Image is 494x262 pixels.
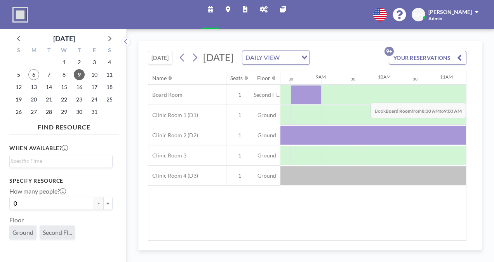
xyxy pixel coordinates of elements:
button: + [103,197,113,210]
span: Friday, October 17, 2025 [89,82,100,93]
span: 1 [226,91,253,98]
h4: FIND RESOURCE [9,120,119,131]
img: organization-logo [12,7,28,23]
span: Second Fl... [253,91,280,98]
h3: Specify resource [9,177,113,184]
span: Friday, October 10, 2025 [89,69,100,80]
span: Saturday, October 11, 2025 [104,69,115,80]
span: [DATE] [203,51,234,63]
span: Wednesday, October 15, 2025 [59,82,70,93]
div: 30 [351,77,355,82]
span: Admin [428,16,442,21]
div: 11AM [440,74,453,80]
label: Type [9,246,22,253]
div: W [57,46,72,56]
span: Saturday, October 25, 2025 [104,94,115,105]
div: Search for option [242,51,310,64]
div: T [71,46,87,56]
span: Tuesday, October 7, 2025 [43,69,54,80]
b: Board Room [386,108,412,114]
span: Monday, October 27, 2025 [28,107,39,117]
span: Monday, October 13, 2025 [28,82,39,93]
div: F [87,46,102,56]
span: Thursday, October 30, 2025 [74,107,85,117]
span: Tuesday, October 21, 2025 [43,94,54,105]
span: Clinic Room 4 (D3) [148,172,198,179]
div: 30 [289,77,293,82]
span: Saturday, October 18, 2025 [104,82,115,93]
p: 9+ [384,47,394,56]
span: Wednesday, October 8, 2025 [59,69,70,80]
div: Name [152,75,167,82]
span: Sunday, October 19, 2025 [13,94,24,105]
span: Friday, October 3, 2025 [89,57,100,68]
div: S [102,46,117,56]
div: 9AM [316,74,326,80]
span: Second Fl... [43,229,72,236]
span: KM [414,11,423,18]
span: Friday, October 24, 2025 [89,94,100,105]
span: Friday, October 31, 2025 [89,107,100,117]
span: Thursday, October 23, 2025 [74,94,85,105]
span: Ground [12,229,33,236]
div: Seats [230,75,243,82]
button: - [94,197,103,210]
span: 1 [226,152,253,159]
span: Book from to [370,103,466,118]
div: 30 [413,77,417,82]
span: Board Room [148,91,183,98]
div: S [11,46,26,56]
label: How many people? [9,187,66,195]
span: Monday, October 20, 2025 [28,94,39,105]
span: Wednesday, October 1, 2025 [59,57,70,68]
div: Floor [257,75,270,82]
span: Clinic Room 1 (D1) [148,112,198,119]
button: [DATE] [148,51,172,65]
span: Thursday, October 9, 2025 [74,69,85,80]
span: 1 [226,172,253,179]
span: Ground [253,112,280,119]
span: Ground [253,172,280,179]
div: Search for option [10,155,112,167]
span: Clinic Room 3 [148,152,186,159]
span: DAILY VIEW [244,52,281,63]
input: Search for option [10,157,108,165]
span: Wednesday, October 29, 2025 [59,107,70,117]
input: Search for option [282,52,297,63]
span: Saturday, October 4, 2025 [104,57,115,68]
div: M [26,46,42,56]
span: Thursday, October 16, 2025 [74,82,85,93]
span: 1 [226,132,253,139]
b: 9:00 AM [444,108,462,114]
span: Thursday, October 2, 2025 [74,57,85,68]
span: Ground [253,132,280,139]
b: 8:30 AM [422,108,440,114]
button: YOUR RESERVATIONS9+ [389,51,466,65]
div: 10AM [378,74,391,80]
span: Tuesday, October 28, 2025 [43,107,54,117]
div: [DATE] [53,33,75,44]
span: 1 [226,112,253,119]
span: Clinic Room 2 (D2) [148,132,198,139]
label: Floor [9,216,24,224]
span: Monday, October 6, 2025 [28,69,39,80]
span: Sunday, October 12, 2025 [13,82,24,93]
span: Sunday, October 5, 2025 [13,69,24,80]
span: Wednesday, October 22, 2025 [59,94,70,105]
span: Tuesday, October 14, 2025 [43,82,54,93]
span: Ground [253,152,280,159]
div: T [42,46,57,56]
span: Sunday, October 26, 2025 [13,107,24,117]
span: [PERSON_NAME] [428,9,472,15]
